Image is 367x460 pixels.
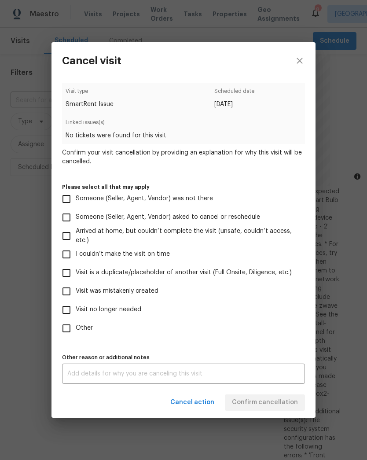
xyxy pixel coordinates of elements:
button: close [284,42,316,79]
span: I couldn’t make the visit on time [76,250,170,259]
span: Visit no longer needed [76,305,141,314]
button: Cancel action [167,394,218,411]
span: Arrived at home, but couldn’t complete the visit (unsafe, couldn’t access, etc.) [76,227,298,245]
span: [DATE] [214,100,254,109]
span: Visit type [66,87,114,100]
span: Linked issues(s) [66,118,301,131]
span: Someone (Seller, Agent, Vendor) was not there [76,194,213,203]
label: Other reason or additional notes [62,355,305,360]
span: SmartRent Issue [66,100,114,109]
label: Please select all that may apply [62,184,305,190]
span: Scheduled date [214,87,254,100]
span: Visit is a duplicate/placeholder of another visit (Full Onsite, Diligence, etc.) [76,268,292,277]
span: Visit was mistakenly created [76,287,158,296]
span: Cancel action [170,397,214,408]
span: No tickets were found for this visit [66,131,301,140]
span: Other [76,324,93,333]
span: Confirm your visit cancellation by providing an explanation for why this visit will be cancelled. [62,148,305,166]
span: Someone (Seller, Agent, Vendor) asked to cancel or reschedule [76,213,260,222]
h3: Cancel visit [62,55,121,67]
